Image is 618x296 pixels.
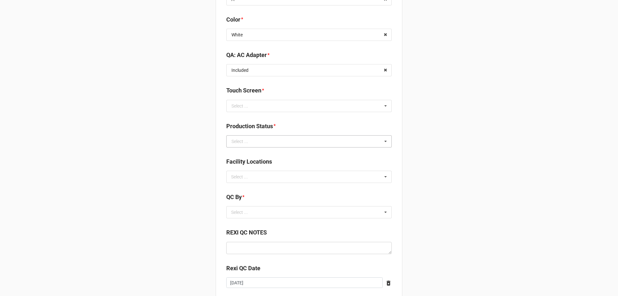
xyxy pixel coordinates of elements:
[226,193,242,202] label: QC By
[226,277,383,288] input: Date
[226,51,267,60] label: QA: AC Adapter
[226,15,240,24] label: Color
[231,33,243,37] div: White
[229,209,257,216] div: Select ...
[226,264,260,273] label: Rexi QC Date
[226,228,267,237] label: REXI QC NOTES
[226,157,272,166] label: Facility Locations
[229,173,257,180] div: Select ...
[226,86,261,95] label: Touch Screen
[231,139,248,144] div: Select ...
[226,122,273,131] label: Production Status
[231,104,248,108] div: Select ...
[231,68,248,72] div: Included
